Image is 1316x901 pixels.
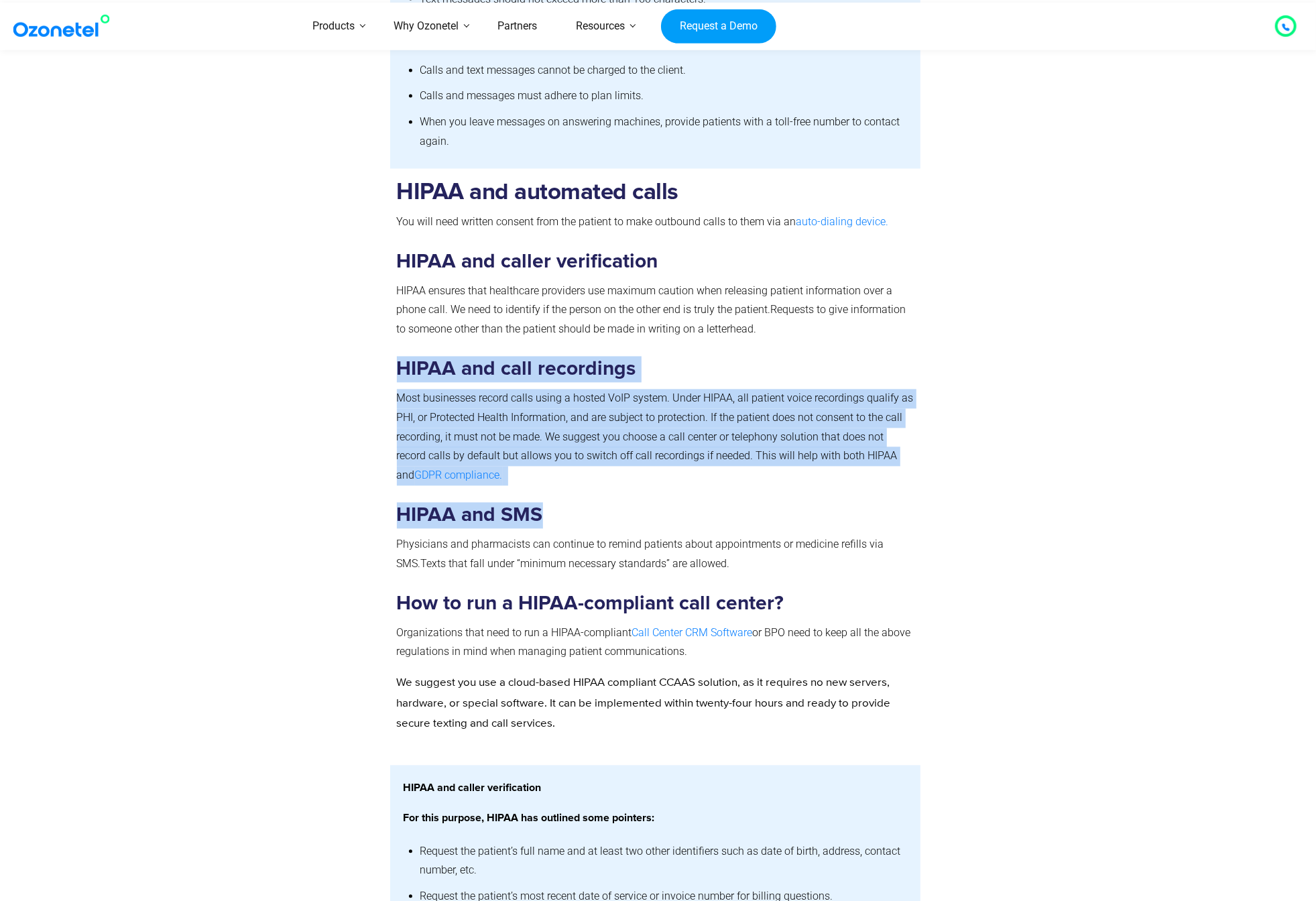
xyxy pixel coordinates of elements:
[420,839,908,885] li: Request the patient’s full name and at least two other identifiers such as date of birth, address...
[293,3,374,50] a: Products
[421,558,730,570] span: Texts that fall under “minimum necessary standards” are allowed.
[661,9,776,44] a: Request a Demo
[478,3,556,50] a: Partners
[397,624,914,663] p: Organizations that need to run a HIPAA-compliant or BPO need to keep all the above regulations in...
[397,536,914,575] p: Physicians and pharmacists can continue to remind patients about appointments or medicine refills...
[397,213,914,233] p: You will need written consent from the patient to make outbound calls to them via an
[420,110,908,156] li: When you leave messages on answering machines, provide patients with a toll-free number to contac...
[796,216,889,229] a: auto-dialing device.
[420,84,908,110] li: Calls and messages must adhere to plan limits.
[397,389,914,486] p: Most businesses record calls using a hosted VoIP system. Under HIPAA, all patient voice recording...
[404,813,655,824] strong: For this purpose, HIPAA has outlined some pointers:
[415,469,503,482] a: GDPR compliance.
[632,627,753,640] a: Call Center CRM Software
[397,181,679,204] strong: HIPAA and automated calls
[397,505,543,526] strong: HIPAA and SMS
[397,359,636,379] strong: HIPAA and call recordings
[374,3,478,50] a: Why Ozonetel
[397,282,914,340] p: HIPAA ensures that healthcare providers use maximum caution when releasing patient information ov...
[404,783,542,794] strong: HIPAA and caller verification
[397,252,658,272] strong: HIPAA and caller verification
[397,676,891,731] span: We suggest you use a cloud-based HIPAA compliant CCAAS solution, as it requires no new servers, h...
[420,58,908,84] li: Calls and text messages cannot be charged to the client.
[556,3,644,50] a: Resources
[397,594,784,614] strong: How to run a HIPAA-compliant call center?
